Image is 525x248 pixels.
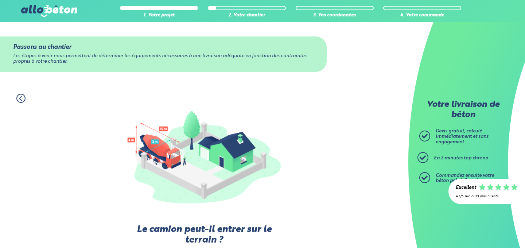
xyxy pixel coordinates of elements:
iframe: Help widget launcher [460,220,517,240]
label: Le camion peut-il entrer sur le terrain ? [124,224,284,246]
img: allobéton [21,5,77,17]
div: Passons au chantier [13,44,314,51]
div: Les étapes à venir nous permettent de déterminer les équipements nécessaires à une livraison adéq... [13,54,314,64]
div: 3. Vos coordonnées [296,13,374,18]
div: 4. Votre commande [383,13,461,18]
div: 2. Votre chantier [208,13,286,18]
div: 1. Votre projet [120,13,198,18]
